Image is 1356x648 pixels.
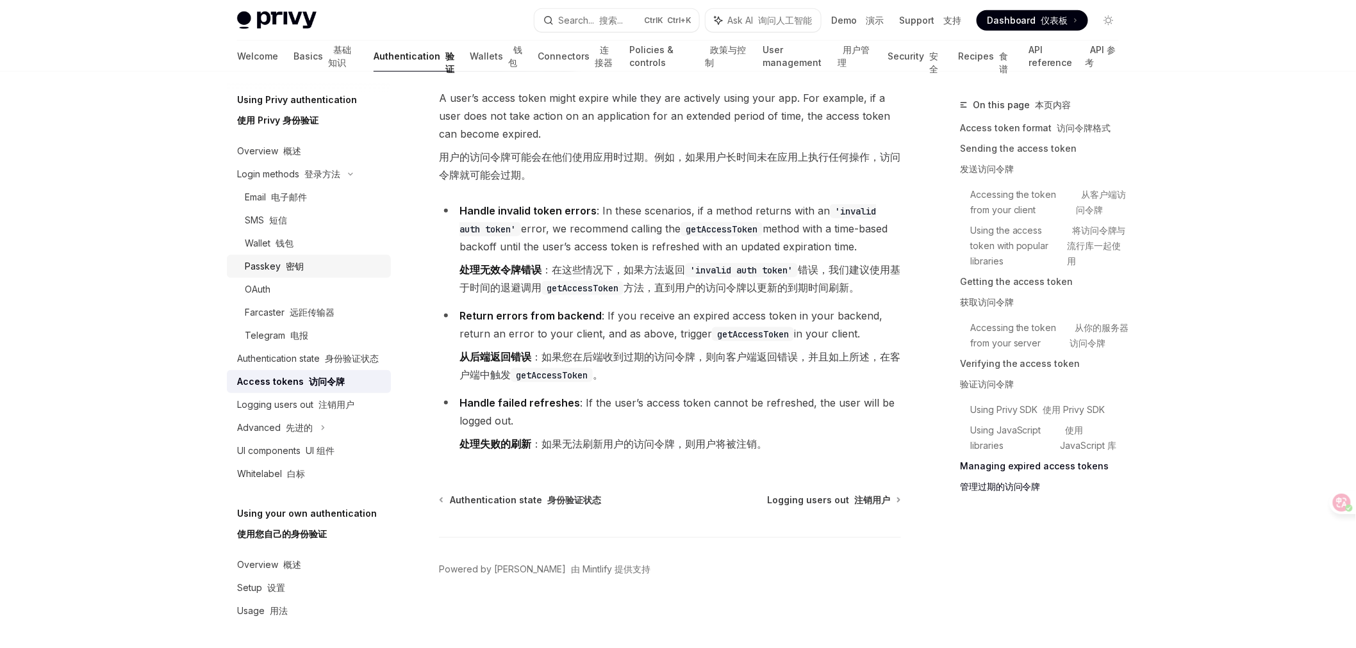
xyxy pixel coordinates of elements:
[960,456,1129,502] a: Managing expired access tokens管理过期的访问令牌
[271,191,307,202] font: 电子邮件
[237,506,377,547] h5: Using your own authentication
[987,14,1068,27] span: Dashboard
[929,51,938,74] font: 安全
[270,605,288,616] font: 用法
[970,184,1129,220] a: Accessing the token from your client 从客户端访问令牌
[245,305,335,320] div: Farcaster
[227,278,391,301] a: OAuth
[374,41,454,72] a: Authentication 验证
[838,44,870,68] font: 用户管理
[970,420,1129,456] a: Using JavaScript libraries 使用 JavaScript 库
[706,9,821,32] button: Ask AI 询问人工智能
[459,263,900,294] font: ：在这些情况下，如果方法返回 错误，我们建议使用基于时间的退避调用 方法，直到用户的访问令牌以更新的到期时间刷新。
[681,222,763,236] code: getAccessToken
[459,204,597,217] strong: Handle invalid token errors
[237,374,345,389] div: Access tokens
[685,263,798,277] code: 'invalid auth token'
[459,309,602,322] strong: Return errors from backend
[245,236,294,251] div: Wallet
[439,563,650,576] a: Powered by [PERSON_NAME] 由 Mintlify 提供支持
[1057,122,1111,133] font: 访问令牌格式
[245,259,304,274] div: Passkey
[269,215,287,225] font: 短信
[237,41,278,72] a: Welcome
[1098,10,1119,31] button: Toggle dark mode
[245,328,308,343] div: Telegram
[977,10,1088,31] a: Dashboard 仪表板
[943,15,961,26] font: 支持
[571,564,650,575] font: 由 Mintlify 提供支持
[445,51,454,74] font: 验证
[227,599,391,622] a: Usage 用法
[644,15,691,26] span: Ctrl K
[237,443,335,458] div: UI components
[959,41,1013,72] a: Recipes 食谱
[866,15,884,26] font: 演示
[318,399,354,410] font: 注销用户
[227,301,391,324] a: Farcaster 远距传输器
[237,12,317,29] img: light logo
[237,528,327,539] font: 使用您自己的身份验证
[227,186,391,209] a: Email 电子邮件
[286,422,313,433] font: 先进的
[304,168,340,179] font: 登录方法
[888,41,943,72] a: Security 安全
[237,351,379,366] div: Authentication state
[459,437,531,450] strong: 处理失败的刷新
[1077,189,1127,215] font: 从客户端访问令牌
[439,394,901,458] li: : If the user’s access token cannot be refreshed, the user will be logged out.
[1067,225,1126,266] font: 将访问令牌与流行库一起使用
[960,271,1129,318] a: Getting the access token获取访问令牌
[629,41,748,72] a: Policies & controls 政策与控制
[276,238,294,248] font: 钱包
[767,494,890,506] span: Logging users out
[1036,99,1071,110] font: 本页内容
[227,370,391,393] a: Access tokens 访问令牌
[237,466,305,482] div: Whitelabel
[758,15,812,26] font: 询问人工智能
[290,307,335,318] font: 远距传输器
[227,393,391,416] a: Logging users out 注销用户
[309,376,345,387] font: 访问令牌
[227,324,391,347] a: Telegram 电报
[227,553,391,576] a: Overview 概述
[459,437,767,450] font: ：如果无法刷新用户的访问令牌，则用户将被注销。
[287,468,305,479] font: 白标
[237,580,285,595] div: Setup
[470,41,522,72] a: Wallets 钱包
[237,143,301,159] div: Overview
[450,494,601,506] span: Authentication state
[511,368,593,382] code: getAccessToken
[960,481,1041,492] font: 管理过期的访问令牌
[245,190,307,205] div: Email
[237,397,354,412] div: Logging users out
[283,559,301,570] font: 概述
[542,281,624,295] code: getAccessToken
[306,445,335,456] font: UI 组件
[286,261,304,271] font: 密钥
[899,14,961,27] a: Support 支持
[1085,44,1116,68] font: API 参考
[854,494,890,505] font: 注销用户
[1043,404,1105,415] font: 使用 Privy SDK
[237,420,313,435] div: Advanced
[328,44,351,68] font: 基础知识
[960,163,1014,174] font: 发送访问令牌
[970,400,1129,420] a: Using Privy SDK 使用 Privy SDK
[960,138,1129,184] a: Sending the access token发送访问令牌
[237,557,301,572] div: Overview
[439,307,901,389] li: : If you receive an expired access token in your backend, return an error to your client, and as ...
[1029,41,1119,72] a: API reference API 参考
[439,202,901,302] li: : In these scenarios, if a method returns with an error, we recommend calling the method with a t...
[705,44,746,68] font: 政策与控制
[283,145,301,156] font: 概述
[1000,51,1009,74] font: 食谱
[237,92,357,133] h5: Using Privy authentication
[1041,15,1068,26] font: 仪表板
[459,350,900,381] font: ：如果您在后端收到过期的访问令牌，则向客户端返回错误，并且如上所述，在客户端中触发 。
[970,318,1129,353] a: Accessing the token from your server 从你的服务器访问令牌
[290,330,308,341] font: 电报
[439,150,900,181] font: 用户的访问令牌可能会在他们使用应用时过期。例如，如果用户长时间未在应用上执行任何操作，访问令牌就可能会过期。
[763,41,872,72] a: User management 用户管理
[973,97,1071,113] span: On this page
